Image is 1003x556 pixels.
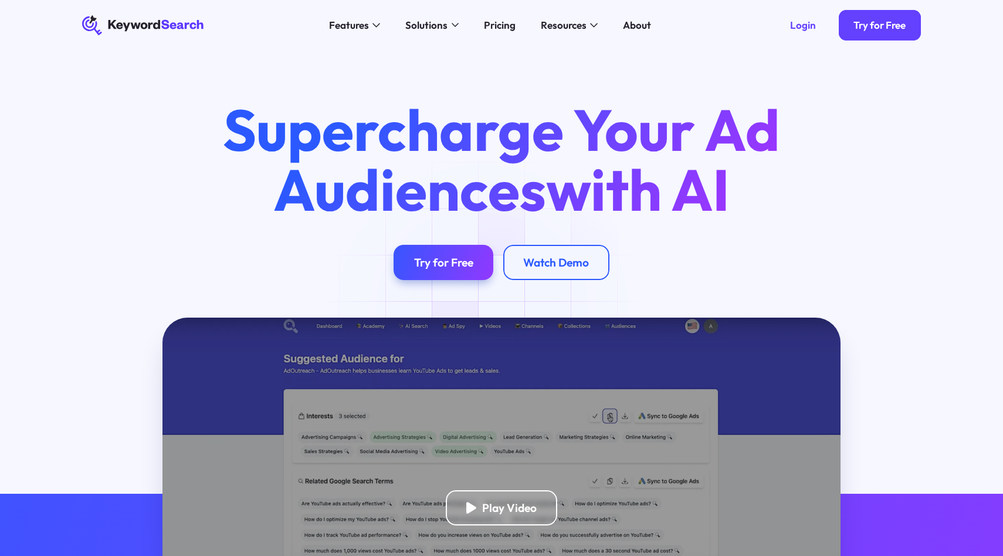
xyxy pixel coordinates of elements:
[839,10,921,40] a: Try for Free
[790,19,816,31] div: Login
[329,18,369,33] div: Features
[615,15,659,35] a: About
[853,19,906,31] div: Try for Free
[484,18,516,33] div: Pricing
[623,18,651,33] div: About
[546,153,730,226] span: with AI
[476,15,523,35] a: Pricing
[482,501,537,515] div: Play Video
[414,255,473,269] div: Try for Free
[394,245,493,280] a: Try for Free
[200,100,803,220] h1: Supercharge Your Ad Audiences
[775,10,831,40] a: Login
[523,255,589,269] div: Watch Demo
[541,18,587,33] div: Resources
[405,18,448,33] div: Solutions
